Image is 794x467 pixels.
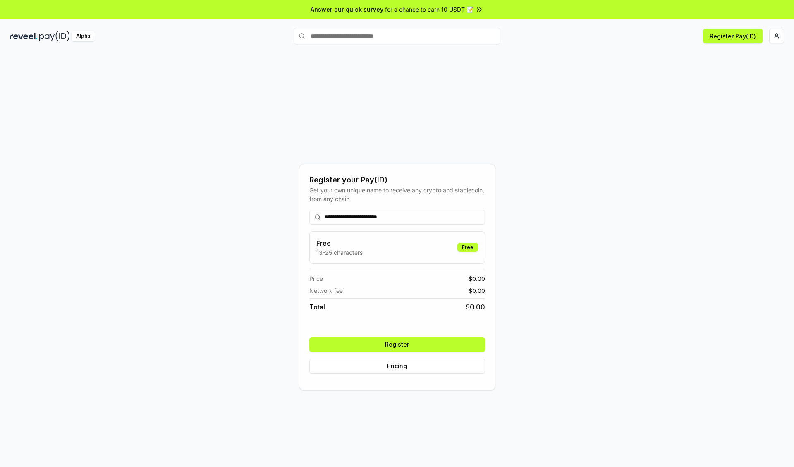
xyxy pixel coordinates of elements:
[72,31,95,41] div: Alpha
[316,238,363,248] h3: Free
[469,274,485,283] span: $ 0.00
[385,5,474,14] span: for a chance to earn 10 USDT 📝
[10,31,38,41] img: reveel_dark
[39,31,70,41] img: pay_id
[309,274,323,283] span: Price
[309,174,485,186] div: Register your Pay(ID)
[309,337,485,352] button: Register
[457,243,478,252] div: Free
[311,5,383,14] span: Answer our quick survey
[309,186,485,203] div: Get your own unique name to receive any crypto and stablecoin, from any chain
[309,286,343,295] span: Network fee
[309,359,485,374] button: Pricing
[703,29,763,43] button: Register Pay(ID)
[316,248,363,257] p: 13-25 characters
[466,302,485,312] span: $ 0.00
[469,286,485,295] span: $ 0.00
[309,302,325,312] span: Total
